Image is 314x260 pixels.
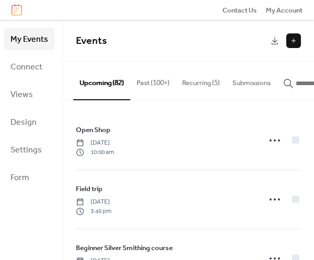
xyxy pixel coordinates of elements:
span: Field trip [76,184,103,194]
span: Design [10,114,37,131]
img: logo [12,4,22,16]
span: Open Shop [76,125,110,135]
button: Past (100+) [130,62,176,99]
button: Submissions [226,62,277,99]
a: Contact Us [222,5,257,15]
a: My Account [266,5,302,15]
a: Field trip [76,183,103,195]
button: Recurring (5) [176,62,226,99]
a: Connect [4,55,54,78]
span: Settings [10,142,42,158]
button: Upcoming (82) [73,62,130,100]
a: Open Shop [76,124,110,136]
a: Form [4,166,54,188]
span: [DATE] [76,138,114,148]
a: My Events [4,28,54,50]
a: Settings [4,138,54,161]
span: 10:00 am [76,148,114,157]
span: My Account [266,5,302,16]
span: Events [76,31,107,51]
span: Views [10,87,33,103]
span: Connect [10,59,42,75]
a: Design [4,111,54,133]
span: 3:45 pm [76,207,111,216]
span: Form [10,170,29,186]
a: Beginner Silver Smithing course [76,242,173,254]
span: [DATE] [76,197,111,207]
span: My Events [10,31,48,48]
span: Contact Us [222,5,257,16]
a: Views [4,83,54,105]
